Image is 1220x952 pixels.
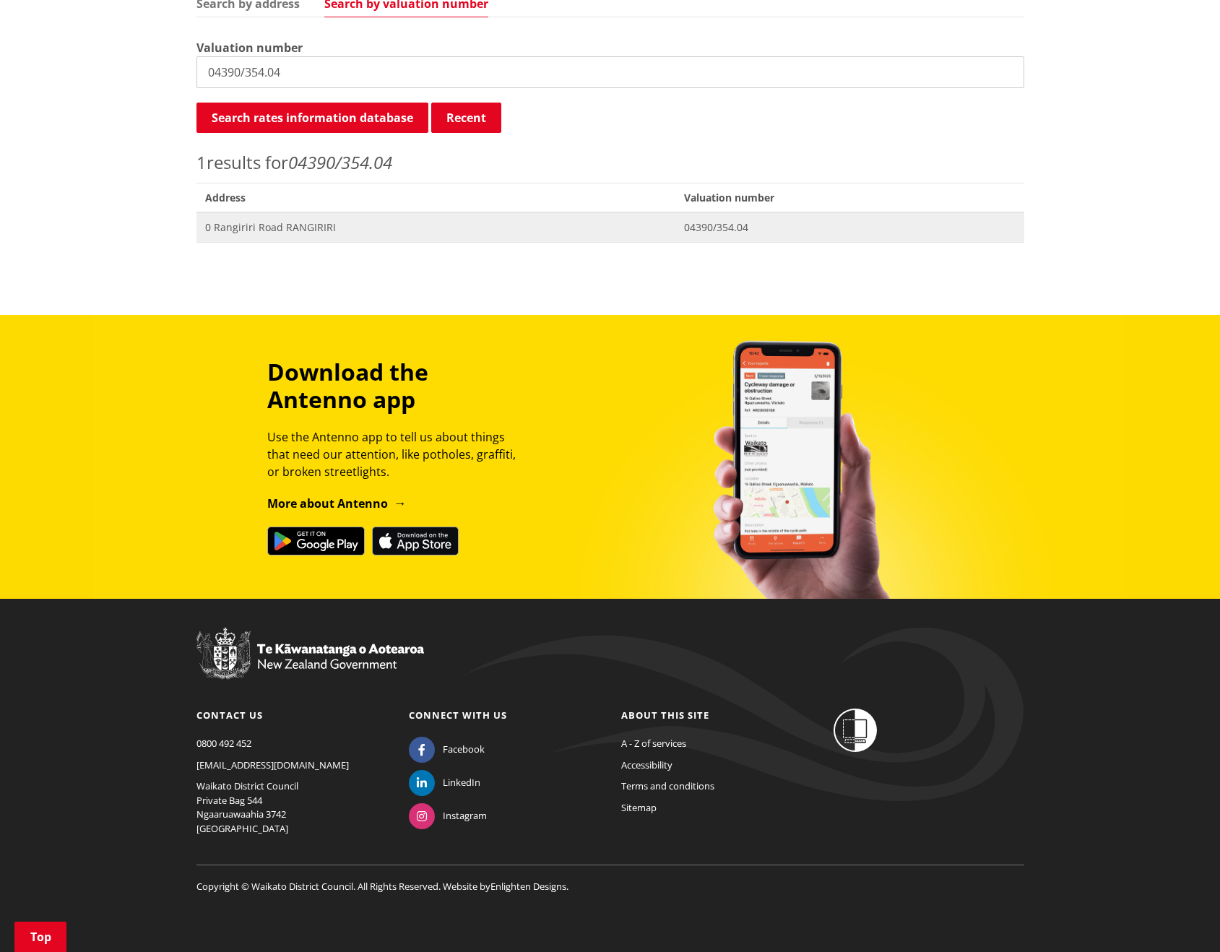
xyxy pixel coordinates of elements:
[621,737,686,750] a: A - Z of services
[621,801,657,814] a: Sitemap
[431,103,501,133] button: Recent
[267,428,529,480] p: Use the Antenno app to tell us about things that need our attention, like potholes, graffiti, or ...
[621,779,714,792] a: Terms and conditions
[443,809,487,823] span: Instagram
[196,56,1024,88] input: e.g. 03920/020.01A
[196,779,387,836] p: Waikato District Council Private Bag 544 Ngaaruawaahia 3742 [GEOGRAPHIC_DATA]
[409,809,487,822] a: Instagram
[409,776,480,789] a: LinkedIn
[196,660,424,673] a: New Zealand Government
[196,737,251,750] a: 0800 492 452
[196,150,207,174] span: 1
[196,709,263,722] a: Contact us
[196,758,349,771] a: [EMAIL_ADDRESS][DOMAIN_NAME]
[621,758,672,771] a: Accessibility
[409,743,485,756] a: Facebook
[267,527,365,555] img: Get it on Google Play
[196,212,1024,242] a: 0 Rangiriri Road RANGIRIRI 04390/354.04
[196,865,1024,894] p: Copyright © Waikato District Council. All Rights Reserved. Website by .
[490,880,566,893] a: Enlighten Designs
[196,39,303,56] label: Valuation number
[196,628,424,680] img: New Zealand Government
[196,150,1024,176] p: results for
[196,103,428,133] button: Search rates information database
[14,922,66,952] a: Top
[834,709,877,752] img: Shielded
[621,709,709,722] a: About this site
[288,150,392,174] em: 04390/354.04
[443,743,485,757] span: Facebook
[196,183,676,212] span: Address
[409,709,507,722] a: Connect with us
[205,220,667,235] span: 0 Rangiriri Road RANGIRIRI
[267,358,529,414] h3: Download the Antenno app
[267,496,407,511] a: More about Antenno
[1154,891,1206,943] iframe: Messenger Launcher
[372,527,459,555] img: Download on the App Store
[684,220,1015,235] span: 04390/354.04
[675,183,1024,212] span: Valuation number
[443,776,480,790] span: LinkedIn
